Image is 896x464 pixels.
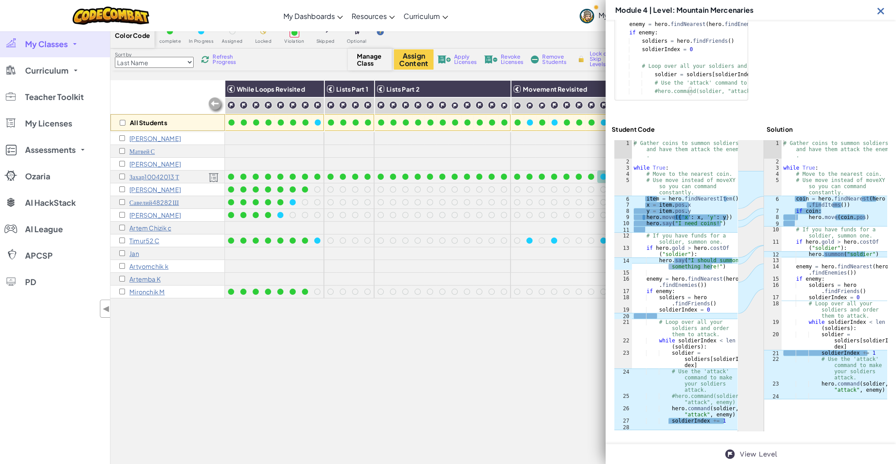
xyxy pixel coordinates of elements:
span: Curriculum [404,11,440,21]
span: My Dashboards [283,11,335,21]
img: Licensed [209,173,219,182]
span: Lists Part 2 [386,85,419,93]
img: IconChallengeLevel.svg [575,101,583,109]
span: Manage Class [357,52,383,67]
p: Матвей С [129,148,155,155]
div: 1 [614,140,632,159]
img: IconChallengeLevel.svg [463,101,471,109]
div: 13 [614,245,632,257]
div: 22 [614,338,632,350]
img: IconChallengeLevel.svg [264,101,272,109]
img: IconChallengeLevel.svg [276,101,285,109]
div: 16 [614,276,632,288]
img: IconOptionalLevel.svg [354,28,360,35]
div: 4 [764,171,782,177]
div: 15 [764,276,782,282]
p: All Students [130,119,167,126]
p: Artyomchik k [129,263,169,270]
img: IconChallengeLevel.svg [252,101,260,109]
img: IconChallengeLevel.svg [451,102,459,109]
div: 6 [764,196,782,208]
img: IconChallengeLevel.svg [313,101,322,109]
img: IconChallengeLevel.svg [488,101,496,109]
div: 22 [764,356,782,381]
div: 21 [764,350,782,356]
label: Sort by [115,51,194,58]
div: 20 [764,331,782,350]
img: Icon_Exit.svg [875,5,886,16]
img: IconChallengeLevel.svg [239,101,248,109]
p: макс a [129,212,181,219]
a: Curriculum [399,4,452,28]
p: Захар10042013 Т [129,173,179,180]
img: IconChallengeLevel.svg [351,101,360,109]
img: IconChallengeLevel.svg [289,101,297,109]
div: 26 [614,405,632,418]
h4: Student Code [612,125,655,133]
a: Resources [347,4,399,28]
div: 5 [764,177,782,196]
div: 23 [764,381,782,393]
span: complete [159,39,181,44]
span: Apply Licenses [454,54,477,65]
span: My Account [599,11,646,20]
div: 11 [614,226,632,233]
p: Кирилл Фомичев [129,186,181,193]
img: IconChallengeLevel.svg [550,101,558,109]
span: Lock or Skip Levels [589,51,615,67]
img: IconLicenseApply.svg [437,56,451,63]
div: 21 [614,319,632,338]
img: IconChallengeLevel.svg [514,102,521,109]
img: IconChallengeLevel.svg [724,449,735,460]
div: 13 [764,257,782,264]
img: IconChallengeLevel.svg [438,101,447,109]
div: 6 [614,196,632,202]
img: IconChallengeLevel.svg [475,101,484,109]
div: 10 [764,226,782,239]
h3: Module 4 | Level: Mountain Mercenaries [615,6,753,14]
img: IconChallengeLevel.svg [339,101,347,109]
span: Remove Students [542,54,569,65]
div: 9 [614,214,632,220]
div: 9 [764,220,782,226]
h4: Solution [767,125,793,133]
div: 18 [764,301,782,319]
div: 4 [614,171,632,177]
span: Optional [347,39,367,44]
span: Resources [352,11,387,21]
p: Савелий48282 Ш [129,199,179,206]
img: IconChallengeLevel.svg [364,101,372,109]
img: IconChallengeLevel.svg [538,102,546,109]
div: 5 [614,177,632,196]
div: 14 [764,264,782,276]
span: Curriculum [25,67,69,74]
img: IconChallengeLevel.svg [500,102,508,109]
span: ◀ [103,302,110,315]
div: 17 [764,294,782,301]
span: AI League [25,225,63,233]
div: 23 [614,350,632,368]
div: 12 [764,251,782,257]
button: Assign Content [394,49,433,70]
img: IconLicenseRevoke.svg [484,56,497,63]
div: 20 [614,313,632,319]
div: 28 [614,424,632,430]
img: IconChallengeLevel.svg [587,101,595,109]
div: 3 [614,165,632,171]
div: 16 [764,282,782,294]
img: IconRemoveStudents.svg [531,56,539,63]
span: In Progress [189,39,213,44]
div: 24 [764,393,782,399]
img: IconChallengeLevel.svg [526,102,533,109]
img: avatar [580,9,594,23]
span: Revoke Licenses [501,54,523,65]
div: 15 [614,270,632,276]
div: 19 [614,307,632,313]
div: 1 [764,140,782,159]
p: Mironchik M [129,288,165,295]
img: IconChallengeLevel.svg [301,101,309,109]
img: CodeCombat logo [73,7,150,25]
div: 8 [614,208,632,214]
p: Светлана [129,160,181,167]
